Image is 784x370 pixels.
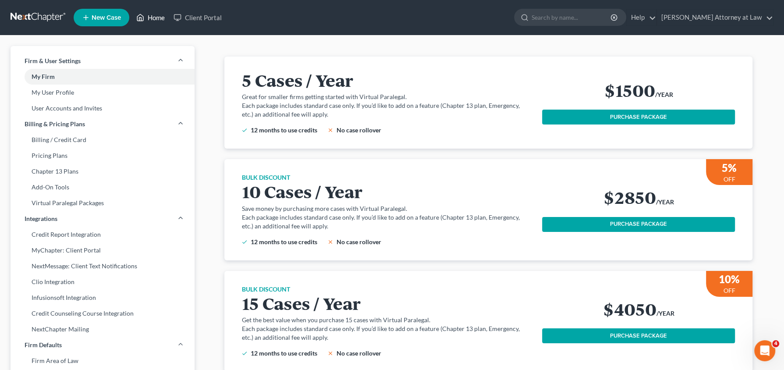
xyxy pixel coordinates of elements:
input: Search by name... [532,9,612,25]
a: Billing & Pricing Plans [11,116,195,132]
p: Get the best value when you purchase 15 cases with Virtual Paralegal. [242,316,531,324]
h2: 5 Cases / Year [242,71,531,89]
p: Each package includes standard case only. If you’d like to add on a feature (Chapter 13 plan, Eme... [242,213,531,231]
span: No case rollover [337,349,381,357]
a: Chapter 13 Plans [11,164,195,179]
a: NextMessage: Client Text Notifications [11,258,195,274]
button: PURCHASE PACKAGE [542,328,735,343]
button: PURCHASE PACKAGE [542,217,735,232]
a: User Accounts and Invites [11,100,195,116]
a: Firm & User Settings [11,53,195,69]
p: Great for smaller firms getting started with Virtual Paralegal. [242,92,531,101]
h2: 10 Cases / Year [242,182,531,200]
a: Client Portal [169,10,226,25]
a: MyChapter: Client Portal [11,242,195,258]
a: Help [627,10,656,25]
a: Home [132,10,169,25]
p: Each package includes standard case only. If you’d like to add on a feature (Chapter 13 plan, Eme... [242,101,531,119]
span: No case rollover [337,238,381,245]
a: Credit Counseling Course Integration [11,306,195,321]
h3: 10% [719,272,740,286]
span: New Case [92,14,121,21]
span: Integrations [25,214,57,223]
h6: /YEAR [655,90,673,99]
h6: BULK DISCOUNT [242,173,531,182]
span: 4 [772,340,779,347]
h6: /YEAR [656,198,674,206]
h2: $4050 [603,299,656,318]
a: Firm Area of Law [11,353,195,369]
h2: $2850 [603,188,656,206]
a: Firm Defaults [11,337,195,353]
h2: 15 Cases / Year [242,294,531,312]
a: My User Profile [11,85,195,100]
h6: BULK DISCOUNT [242,285,531,294]
span: Firm & User Settings [25,57,81,65]
a: Pricing Plans [11,148,195,164]
a: Infusionsoft Integration [11,290,195,306]
p: OFF [724,286,735,295]
span: No case rollover [337,126,381,134]
iframe: Intercom live chat [754,340,775,361]
a: My Firm [11,69,195,85]
button: PURCHASE PACKAGE [542,110,735,125]
a: [PERSON_NAME] Attorney at Law [657,10,773,25]
a: Integrations [11,211,195,227]
span: 12 months to use credits [251,238,317,245]
span: Firm Defaults [25,341,62,349]
p: Save money by purchasing more cases with Virtual Paralegal. [242,204,531,213]
a: Credit Report Integration [11,227,195,242]
a: Virtual Paralegal Packages [11,195,195,211]
span: 12 months to use credits [251,349,317,357]
h3: 5% [722,161,737,175]
p: Each package includes standard case only. If you’d like to add on a feature (Chapter 13 plan, Eme... [242,324,531,342]
a: Billing / Credit Card [11,132,195,148]
a: Add-On Tools [11,179,195,195]
h2: $1500 [604,81,655,99]
a: NextChapter Mailing [11,321,195,337]
a: Clio Integration [11,274,195,290]
p: OFF [724,175,735,184]
span: 12 months to use credits [251,126,317,134]
h6: /YEAR [656,309,674,318]
span: Billing & Pricing Plans [25,120,85,128]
